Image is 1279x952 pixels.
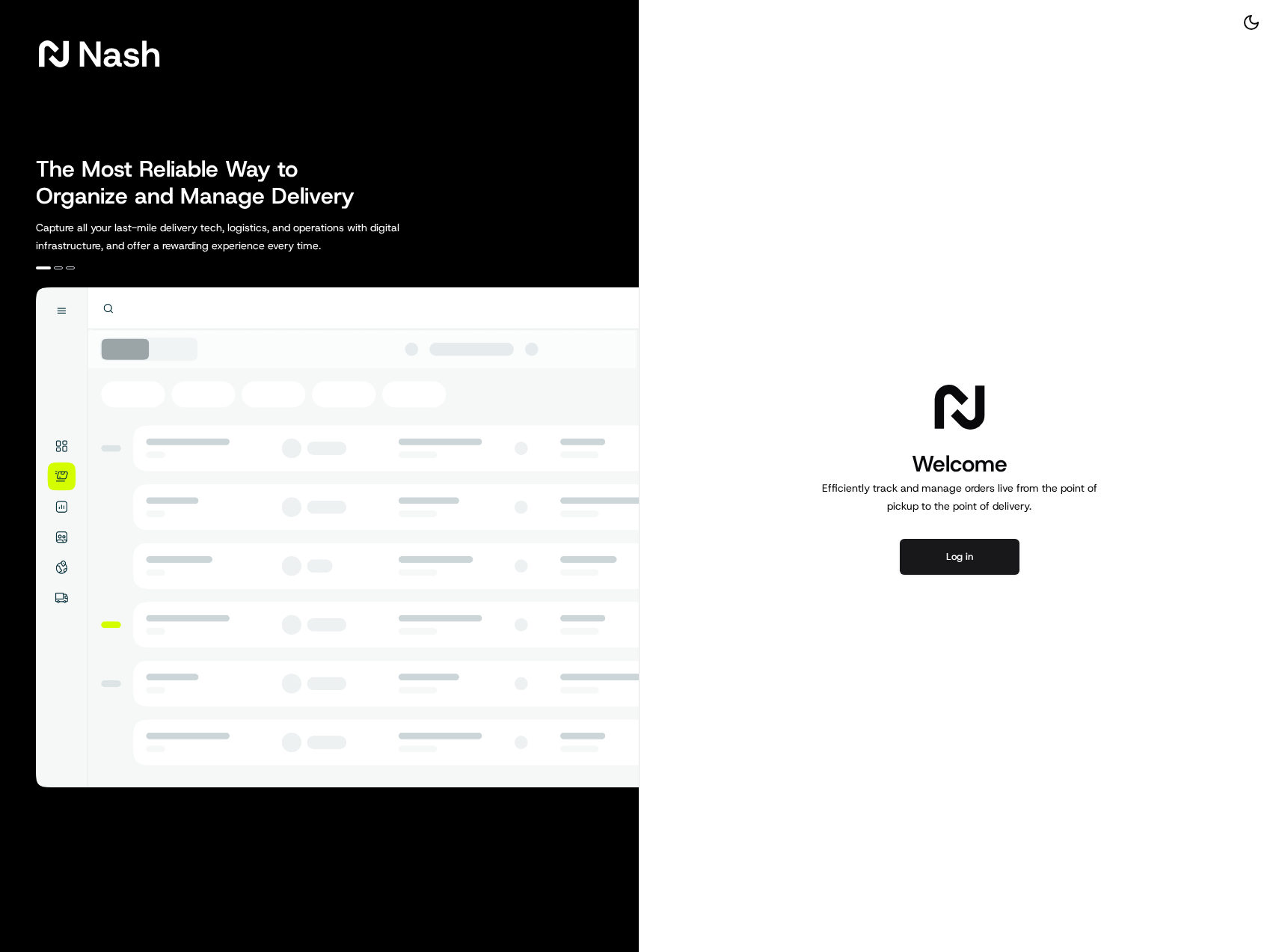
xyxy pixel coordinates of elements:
button: Log in [900,539,1019,575]
h1: Welcome [816,449,1103,479]
p: Capture all your last-mile delivery tech, logistics, and operations with digital infrastructure, ... [36,219,467,254]
p: Efficiently track and manage orders live from the point of pickup to the point of delivery. [816,479,1103,515]
img: illustration [36,287,639,787]
h2: The Most Reliable Way to Organize and Manage Delivery [36,156,371,210]
span: Nash [78,39,161,69]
